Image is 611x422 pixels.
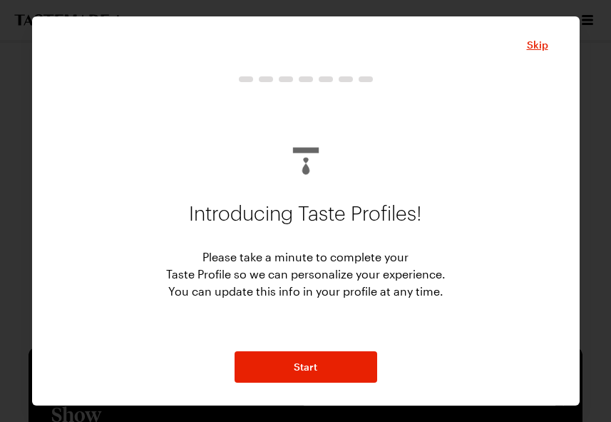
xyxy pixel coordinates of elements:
[527,38,548,52] button: Close
[294,360,317,374] span: Start
[189,191,422,237] p: Introducing Taste Profiles!
[235,351,377,383] button: NextStepButton
[166,248,446,300] p: Please take a minute to complete your Taste Profile so we can personalize your experience. You ca...
[527,38,548,52] span: Skip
